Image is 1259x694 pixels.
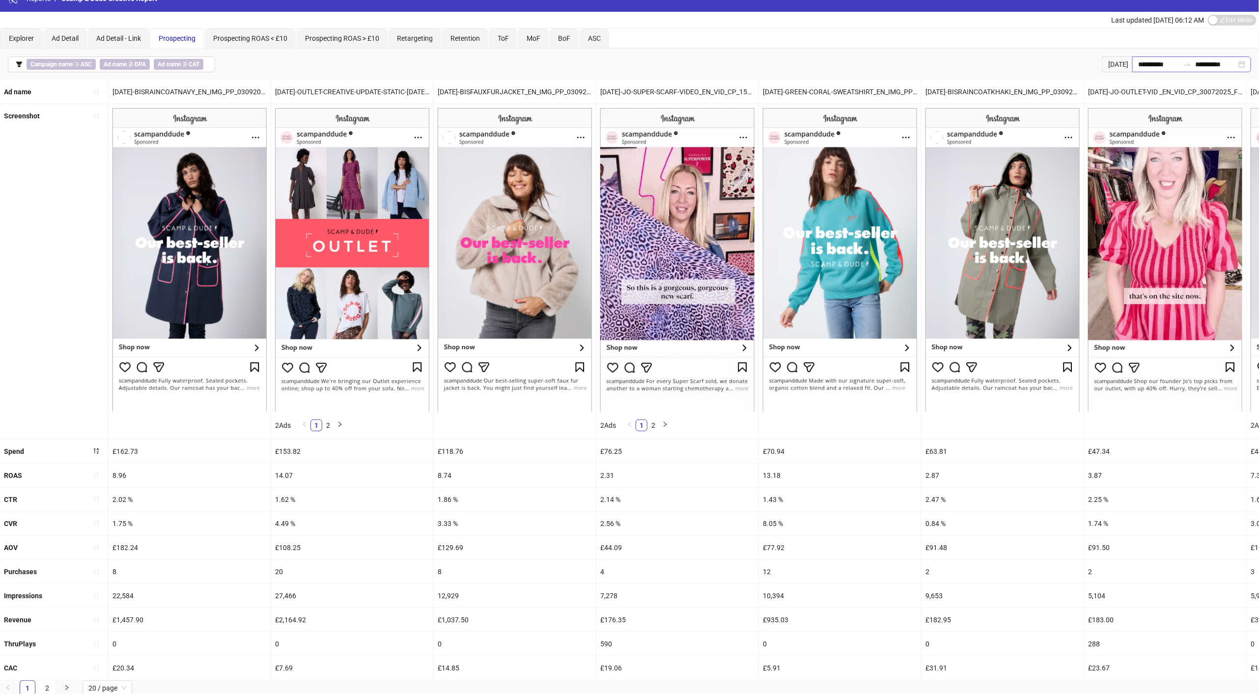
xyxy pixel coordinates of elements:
div: 9,653 [922,584,1084,608]
span: sort-ascending [93,544,100,551]
button: left [624,419,636,431]
div: 0 [109,632,271,656]
img: Screenshot 120233642340540005 [925,108,1080,411]
div: 2.14 % [596,488,758,511]
span: BoF [558,34,570,42]
span: sort-ascending [93,616,100,623]
div: £63.81 [922,440,1084,463]
span: ASC [588,34,601,42]
span: left [627,421,633,427]
div: £70.94 [759,440,921,463]
span: sort-ascending [93,88,100,95]
span: ∋ [27,59,96,70]
div: 3.33 % [434,512,596,535]
div: 2.31 [596,464,758,487]
div: 3.87 [1084,464,1246,487]
div: £2,164.92 [271,608,433,632]
a: 2 [648,420,659,431]
span: MoF [527,34,540,42]
div: [DATE]-BISRAINCOATNAVY_EN_IMG_PP_03092025_F_CC_SC1_USP14_BIS [109,80,271,104]
li: Next Page [334,419,346,431]
div: 0 [271,632,433,656]
div: £14.85 [434,656,596,680]
span: left [302,421,308,427]
span: left [5,685,11,691]
span: right [64,685,70,691]
b: CTR [4,496,17,503]
div: £162.73 [109,440,271,463]
div: £44.09 [596,536,758,559]
span: Prospecting ROAS > £10 [305,34,379,42]
div: 0 [922,632,1084,656]
span: Ad Detail - Link [96,34,141,42]
span: Explorer [9,34,34,42]
span: Ad Detail [52,34,79,42]
div: 12,929 [434,584,596,608]
span: sort-ascending [93,472,100,478]
span: Retention [450,34,480,42]
b: CVR [4,520,17,527]
b: Purchases [4,568,37,576]
div: 0 [759,632,921,656]
span: sort-ascending [93,568,100,575]
div: 27,466 [271,584,433,608]
div: £153.82 [271,440,433,463]
div: 5,104 [1084,584,1246,608]
div: 10,394 [759,584,921,608]
span: sort-descending [93,447,100,454]
img: Screenshot 120233642340520005 [112,108,267,411]
b: Campaign name [30,61,73,68]
div: 2.02 % [109,488,271,511]
div: £118.76 [434,440,596,463]
span: Last updated [DATE] 06:12 AM [1111,16,1204,24]
span: sort-ascending [93,520,100,527]
li: Next Page [659,419,671,431]
span: ∌ [154,59,203,70]
img: Screenshot 120233273991890005 [275,108,429,411]
span: to [1183,60,1191,68]
span: sort-ascending [93,665,100,671]
b: ThruPlays [4,640,36,648]
div: 8.96 [109,464,271,487]
div: £1,037.50 [434,608,596,632]
img: Screenshot 120233273991870005 [1088,108,1242,411]
div: 8 [434,560,596,583]
div: 13.18 [759,464,921,487]
button: right [334,419,346,431]
span: 2 Ads [600,421,616,429]
div: 2 [1084,560,1246,583]
b: Ad name [158,61,181,68]
div: [DATE]-BISFAUXFURJACKET_EN_IMG_PP_03092025_F_CC_SC1_USP14_BIS [434,80,596,104]
span: Prospecting ROAS < £10 [213,34,287,42]
a: 2 [323,420,334,431]
b: Screenshot [4,112,40,120]
li: Previous Page [299,419,310,431]
span: 2 Ads [275,421,291,429]
div: £5.91 [759,656,921,680]
div: 14.07 [271,464,433,487]
button: right [659,419,671,431]
a: 1 [636,420,647,431]
span: sort-ascending [93,592,100,599]
div: [DATE]-OUTLET-CREATIVE-UPDATE-STATIC-[DATE]_EN_IMG_CP_30072025_F_CC_SC1_USP3_OUTLET-UPDATE [271,80,433,104]
div: 22,584 [109,584,271,608]
div: £176.35 [596,608,758,632]
b: Ad name [4,88,31,96]
div: £182.95 [922,608,1084,632]
b: Revenue [4,616,31,624]
span: Prospecting [159,34,196,42]
b: Spend [4,447,24,455]
button: left [299,419,310,431]
div: [DATE]-BISRAINCOATKHAKI_EN_IMG_PP_03092025_F_CC_SC1_USP14_BIS [922,80,1084,104]
div: £1,457.90 [109,608,271,632]
div: £183.00 [1084,608,1246,632]
div: £31.91 [922,656,1084,680]
span: ToF [498,34,509,42]
span: right [662,421,668,427]
b: AOV [4,544,18,552]
img: Screenshot 120233274130550005 [763,108,917,411]
span: sort-ascending [93,640,100,647]
div: 288 [1084,632,1246,656]
span: sort-ascending [93,112,100,119]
